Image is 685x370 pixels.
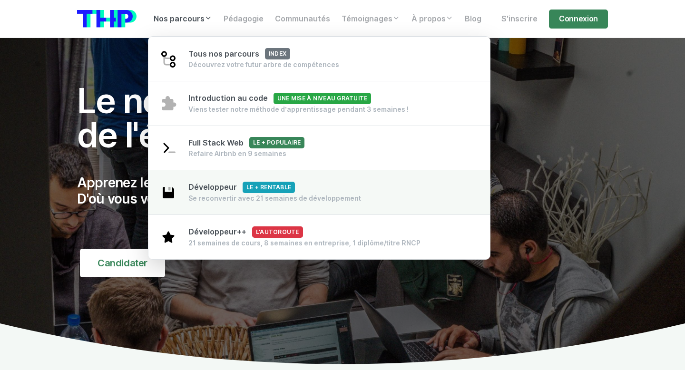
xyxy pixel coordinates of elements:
[188,94,371,103] span: Introduction au code
[243,182,295,193] span: Le + rentable
[265,48,290,59] span: index
[160,95,177,112] img: puzzle-4bde4084d90f9635442e68fcf97b7805.svg
[188,105,409,114] div: Viens tester notre méthode d’apprentissage pendant 3 semaines !
[77,175,427,207] p: Apprenez les compétences D'où vous voulez, en communauté.
[188,49,290,58] span: Tous nos parcours
[188,138,304,147] span: Full Stack Web
[160,184,177,201] img: save-2003ce5719e3e880618d2f866ea23079.svg
[160,139,177,156] img: terminal-92af89cfa8d47c02adae11eb3e7f907c.svg
[274,93,371,104] span: Une mise à niveau gratuite
[77,10,137,28] img: logo
[148,126,490,171] a: Full Stack WebLe + populaire Refaire Airbnb en 9 semaines
[148,37,490,82] a: Tous nos parcoursindex Découvrez votre futur arbre de compétences
[188,183,295,192] span: Développeur
[188,149,304,158] div: Refaire Airbnb en 9 semaines
[77,84,427,152] h1: Le nouveau standard de l'éducation.
[249,137,304,148] span: Le + populaire
[148,170,490,215] a: DéveloppeurLe + rentable Se reconvertir avec 21 semaines de développement
[406,10,459,29] a: À propos
[188,194,361,203] div: Se reconvertir avec 21 semaines de développement
[188,227,303,236] span: Développeur++
[160,50,177,68] img: git-4-38d7f056ac829478e83c2c2dd81de47b.svg
[269,10,336,29] a: Communautés
[218,10,269,29] a: Pédagogie
[188,238,421,248] div: 21 semaines de cours, 8 semaines en entreprise, 1 diplôme/titre RNCP
[148,214,490,259] a: Développeur++L'autoroute 21 semaines de cours, 8 semaines en entreprise, 1 diplôme/titre RNCP
[549,10,608,29] a: Connexion
[80,249,165,277] a: Candidater
[336,10,406,29] a: Témoignages
[148,81,490,126] a: Introduction au codeUne mise à niveau gratuite Viens tester notre méthode d’apprentissage pendant...
[459,10,487,29] a: Blog
[160,228,177,245] img: star-1b1639e91352246008672c7d0108e8fd.svg
[252,226,303,238] span: L'autoroute
[188,60,339,69] div: Découvrez votre futur arbre de compétences
[148,10,218,29] a: Nos parcours
[496,10,543,29] a: S'inscrire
